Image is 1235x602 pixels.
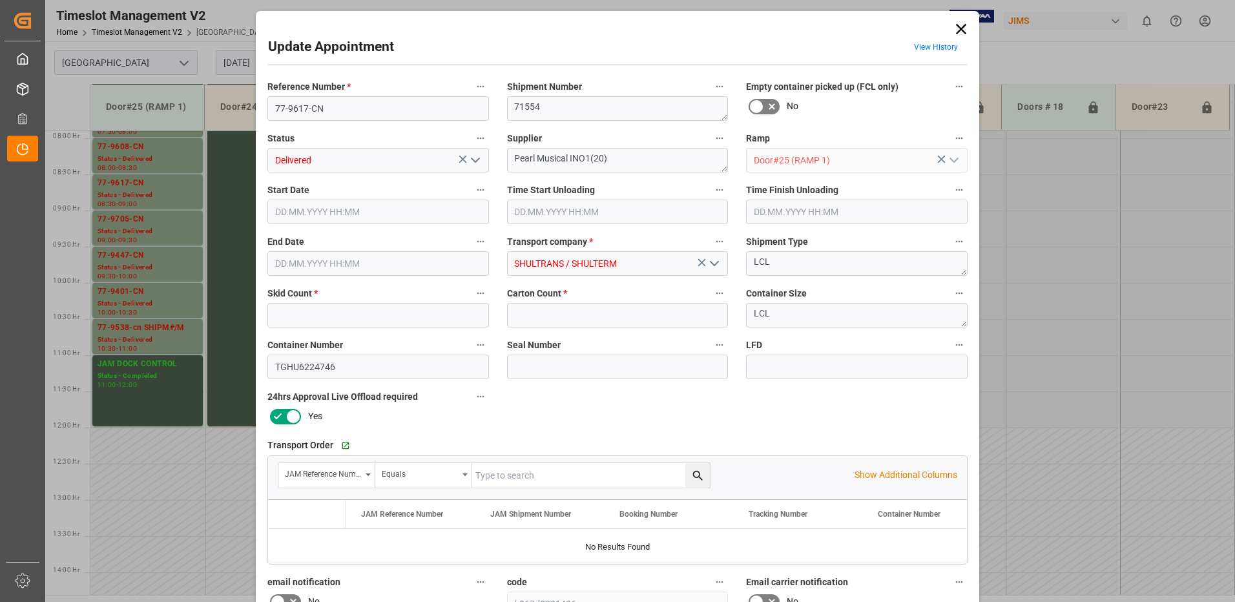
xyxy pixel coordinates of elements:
[472,337,489,353] button: Container Number
[361,510,443,519] span: JAM Reference Number
[749,510,807,519] span: Tracking Number
[951,78,968,95] button: Empty container picked up (FCL only)
[267,132,295,145] span: Status
[507,338,561,352] span: Seal Number
[746,251,968,276] textarea: LCL
[267,251,489,276] input: DD.MM.YYYY HH:MM
[472,574,489,590] button: email notification
[285,465,361,480] div: JAM Reference Number
[267,576,340,589] span: email notification
[711,574,728,590] button: code
[308,410,322,423] span: Yes
[507,576,527,589] span: code
[951,337,968,353] button: LFD
[490,510,571,519] span: JAM Shipment Number
[746,148,968,172] input: Type to search/select
[746,235,808,249] span: Shipment Type
[278,463,375,488] button: open menu
[746,303,968,327] textarea: LCL
[787,99,798,113] span: No
[267,148,489,172] input: Type to search/select
[472,182,489,198] button: Start Date
[704,254,723,274] button: open menu
[267,338,343,352] span: Container Number
[507,200,729,224] input: DD.MM.YYYY HH:MM
[746,200,968,224] input: DD.MM.YYYY HH:MM
[472,130,489,147] button: Status
[685,463,710,488] button: search button
[507,80,582,94] span: Shipment Number
[951,130,968,147] button: Ramp
[746,132,770,145] span: Ramp
[267,200,489,224] input: DD.MM.YYYY HH:MM
[855,468,957,482] p: Show Additional Columns
[472,388,489,405] button: 24hrs Approval Live Offload required
[878,510,940,519] span: Container Number
[943,150,962,171] button: open menu
[914,43,958,52] a: View History
[746,287,807,300] span: Container Size
[472,233,489,250] button: End Date
[472,463,710,488] input: Type to search
[267,183,309,197] span: Start Date
[375,463,472,488] button: open menu
[507,132,542,145] span: Supplier
[711,182,728,198] button: Time Start Unloading
[507,235,593,249] span: Transport company
[951,182,968,198] button: Time Finish Unloading
[507,96,729,121] textarea: 71554
[382,465,458,480] div: Equals
[472,78,489,95] button: Reference Number *
[267,390,418,404] span: 24hrs Approval Live Offload required
[711,130,728,147] button: Supplier
[267,439,333,452] span: Transport Order
[711,337,728,353] button: Seal Number
[619,510,678,519] span: Booking Number
[746,338,762,352] span: LFD
[951,574,968,590] button: Email carrier notification
[507,287,567,300] span: Carton Count
[267,80,351,94] span: Reference Number
[711,285,728,302] button: Carton Count *
[507,148,729,172] textarea: Pearl Musical INO1(20)
[267,287,318,300] span: Skid Count
[711,233,728,250] button: Transport company *
[746,80,898,94] span: Empty container picked up (FCL only)
[951,285,968,302] button: Container Size
[267,235,304,249] span: End Date
[464,150,484,171] button: open menu
[711,78,728,95] button: Shipment Number
[746,576,848,589] span: Email carrier notification
[951,233,968,250] button: Shipment Type
[507,183,595,197] span: Time Start Unloading
[268,37,394,57] h2: Update Appointment
[472,285,489,302] button: Skid Count *
[746,183,838,197] span: Time Finish Unloading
